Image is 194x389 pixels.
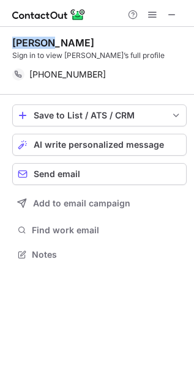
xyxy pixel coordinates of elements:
[12,246,187,263] button: Notes
[12,134,187,156] button: AI write personalized message
[12,7,86,22] img: ContactOut v5.3.10
[32,225,182,236] span: Find work email
[12,37,94,49] div: [PERSON_NAME]
[29,69,106,80] span: [PHONE_NUMBER]
[33,198,130,208] span: Add to email campaign
[12,192,187,214] button: Add to email campaign
[32,249,182,260] span: Notes
[12,163,187,185] button: Send email
[34,140,164,150] span: AI write personalized message
[12,50,187,61] div: Sign in to view [PERSON_NAME]’s full profile
[12,222,187,239] button: Find work email
[12,104,187,126] button: save-profile-one-click
[34,111,165,120] div: Save to List / ATS / CRM
[34,169,80,179] span: Send email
